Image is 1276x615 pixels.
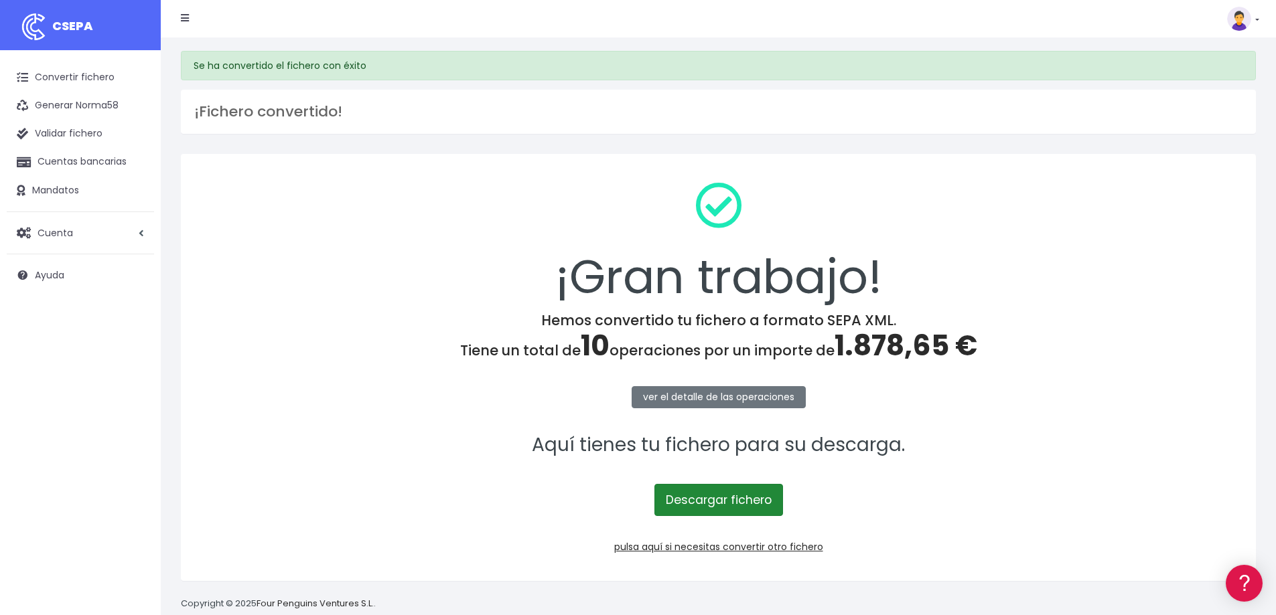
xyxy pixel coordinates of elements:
[7,261,154,289] a: Ayuda
[1227,7,1251,31] img: profile
[52,17,93,34] span: CSEPA
[581,326,610,365] span: 10
[654,484,783,516] a: Descargar fichero
[13,321,255,334] div: Programadores
[7,120,154,148] a: Validar fichero
[198,312,1238,363] h4: Hemos convertido tu fichero a formato SEPA XML. Tiene un total de operaciones por un importe de
[38,226,73,239] span: Cuenta
[17,10,50,43] img: logo
[198,171,1238,312] div: ¡Gran trabajo!
[198,430,1238,460] p: Aquí tienes tu fichero para su descarga.
[184,385,258,398] a: POWERED BY ENCHANT
[13,211,255,232] a: Videotutoriales
[13,287,255,308] a: General
[13,148,255,161] div: Convertir ficheros
[7,64,154,92] a: Convertir fichero
[7,92,154,120] a: Generar Norma58
[7,177,154,205] a: Mandatos
[13,358,255,381] button: Contáctanos
[13,190,255,211] a: Problemas habituales
[194,103,1243,120] h3: ¡Fichero convertido!
[181,51,1256,80] div: Se ha convertido el fichero con éxito
[35,268,64,282] span: Ayuda
[181,597,376,611] p: Copyright © 2025 .
[13,93,255,106] div: Información general
[835,326,977,365] span: 1.878,65 €
[13,266,255,278] div: Facturación
[7,219,154,247] a: Cuenta
[13,114,255,135] a: Información general
[257,597,374,610] a: Four Penguins Ventures S.L.
[7,148,154,176] a: Cuentas bancarias
[13,169,255,190] a: Formatos
[13,232,255,252] a: Perfiles de empresas
[632,386,806,408] a: ver el detalle de las operaciones
[13,342,255,363] a: API
[614,540,823,553] a: pulsa aquí si necesitas convertir otro fichero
